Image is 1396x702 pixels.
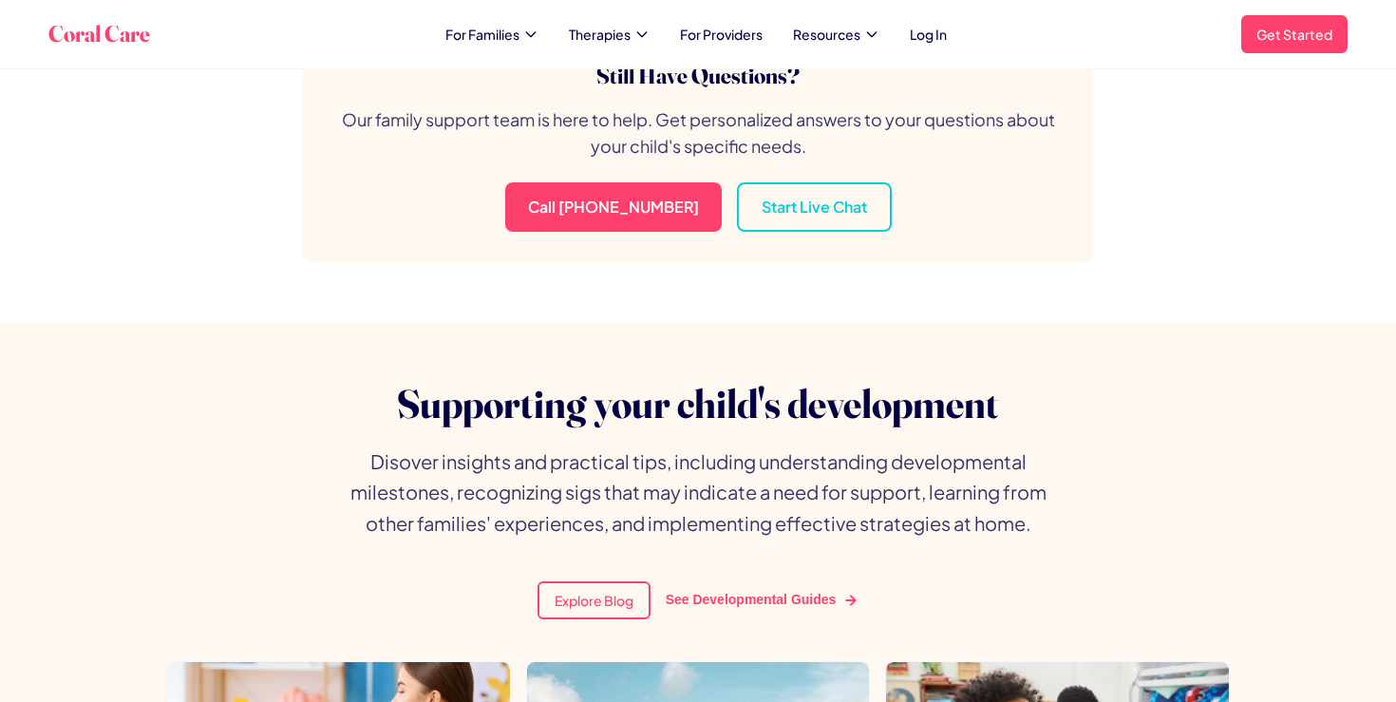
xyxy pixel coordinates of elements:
[303,384,1093,424] h2: Supporting your child's development
[445,25,538,44] button: For Families
[793,25,879,44] button: Resources
[538,581,651,619] button: Explore Blog
[333,446,1063,540] p: Disover insights and practical tips, including understanding developmental milestones, recognizin...
[333,106,1063,160] p: Our family support team is here to help. Get personalized answers to your questions about your ch...
[666,569,859,631] a: See Developmental Guides
[910,25,947,44] a: Log In
[48,19,150,49] a: Coral Care
[680,25,763,44] a: For Providers
[333,61,1063,91] h3: Still Have Questions?
[737,182,892,232] button: Start Live Chat
[569,25,650,44] button: Therapies
[505,182,722,232] button: Call [PHONE_NUMBER]
[793,25,860,44] span: Resources
[445,25,519,44] span: For Families
[666,588,837,612] a: See Developmental Guides
[569,25,631,44] span: Therapies
[1241,15,1348,53] a: Get Started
